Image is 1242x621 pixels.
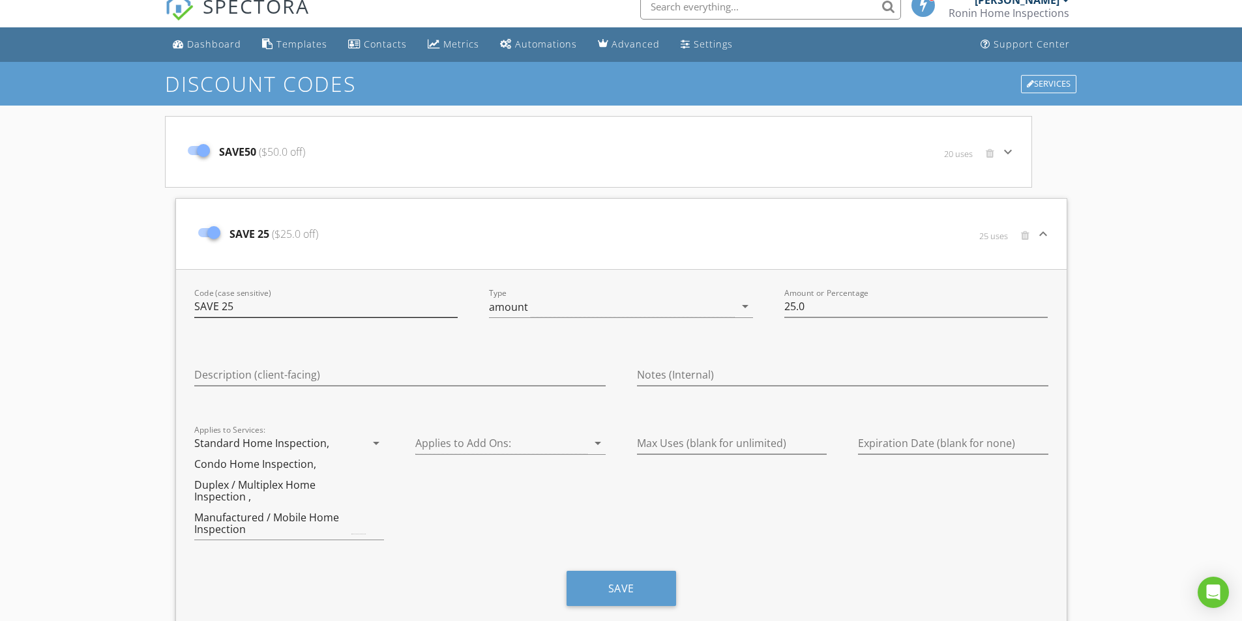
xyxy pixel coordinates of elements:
[276,38,327,50] div: Templates
[194,479,349,502] div: Duplex / Multiplex Home Inspection ,
[612,38,660,50] div: Advanced
[1020,74,1078,94] a: Services
[368,435,384,451] i: arrow_drop_down
[567,571,676,606] button: Save
[194,437,329,449] div: Standard Home Inspection,
[165,72,1078,95] h1: Discount Codes
[256,145,305,159] span: ($50.0 off)
[949,7,1069,20] div: Ronin Home Inspections
[944,149,973,159] span: 20 uses
[675,33,738,57] a: Settings
[343,33,412,57] a: Contacts
[637,364,1048,386] input: Notes (Internal)
[994,38,1070,50] div: Support Center
[1035,226,1051,242] i: keyboard_arrow_down
[168,33,246,57] a: Dashboard
[364,38,407,50] div: Contacts
[219,144,305,160] span: SAVE50
[694,38,733,50] div: Settings
[858,433,1048,454] input: Expiration Date (blank for none)
[979,231,1008,241] span: 25 uses
[784,296,1048,317] input: Amount or Percentage
[737,298,753,314] i: arrow_drop_down
[489,301,528,313] div: amount
[422,33,484,57] a: Metrics
[165,3,310,31] a: SPECTORA
[194,296,458,317] input: Code (case sensitive)
[443,38,479,50] div: Metrics
[1198,577,1229,608] div: Open Intercom Messenger
[590,435,606,451] i: arrow_drop_down
[637,433,827,454] input: Max Uses (blank for unlimited)
[495,33,582,57] a: Automations (Basic)
[1021,75,1076,93] div: Services
[229,226,318,242] span: SAVE 25
[194,458,316,470] div: Condo Home Inspection,
[269,227,318,241] span: ($25.0 off)
[975,33,1075,57] a: Support Center
[515,38,577,50] div: Automations
[187,38,241,50] div: Dashboard
[194,512,349,535] div: Manufactured / Mobile Home Inspection
[593,33,665,57] a: Advanced
[1000,144,1016,160] i: keyboard_arrow_down
[257,33,333,57] a: Templates
[194,364,606,386] input: Description (client-facing)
